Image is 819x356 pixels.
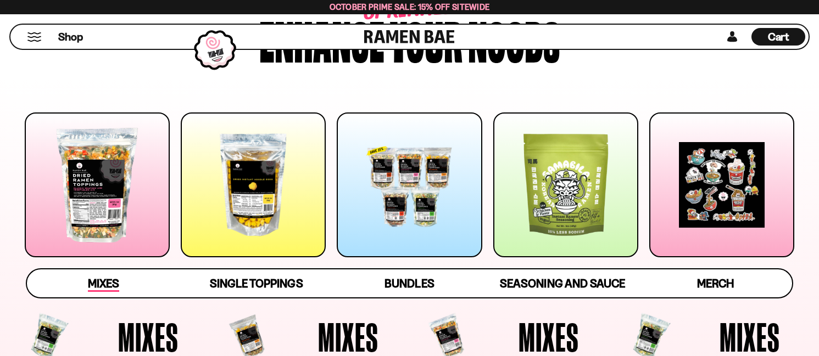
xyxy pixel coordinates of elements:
[333,269,486,297] a: Bundles
[385,276,434,290] span: Bundles
[180,269,333,297] a: Single Toppings
[58,30,83,44] span: Shop
[58,28,83,46] a: Shop
[751,25,805,49] div: Cart
[768,30,789,43] span: Cart
[27,32,42,42] button: Mobile Menu Trigger
[697,276,734,290] span: Merch
[330,2,490,12] span: October Prime Sale: 15% off Sitewide
[639,269,792,297] a: Merch
[500,276,625,290] span: Seasoning and Sauce
[486,269,639,297] a: Seasoning and Sauce
[27,269,180,297] a: Mixes
[468,13,560,65] div: noods
[88,276,119,292] span: Mixes
[210,276,303,290] span: Single Toppings
[259,13,385,65] div: Enhance
[390,13,463,65] div: your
